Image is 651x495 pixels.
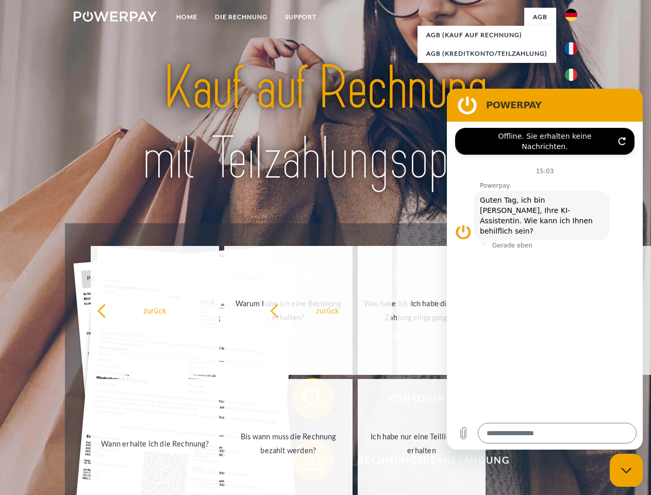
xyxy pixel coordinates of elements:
[276,8,325,26] a: SUPPORT
[565,69,577,81] img: it
[447,89,643,450] iframe: Messaging-Fenster
[168,8,206,26] a: Home
[418,26,556,44] a: AGB (Kauf auf Rechnung)
[206,8,276,26] a: DIE RECHNUNG
[230,296,346,324] div: Warum habe ich eine Rechnung erhalten?
[230,430,346,457] div: Bis wann muss die Rechnung bezahlt werden?
[98,49,553,197] img: title-powerpay_de.svg
[565,9,577,21] img: de
[364,430,480,457] div: Ich habe nur eine Teillieferung erhalten
[524,8,556,26] a: agb
[418,44,556,63] a: AGB (Kreditkonto/Teilzahlung)
[610,454,643,487] iframe: Schaltfläche zum Öffnen des Messaging-Fensters; Konversation läuft
[97,436,213,450] div: Wann erhalte ich die Rechnung?
[97,303,213,317] div: zurück
[270,303,386,317] div: zurück
[74,11,157,22] img: logo-powerpay-white.svg
[565,42,577,55] img: fr
[403,296,519,324] div: Ich habe die Rechnung bereits bezahlt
